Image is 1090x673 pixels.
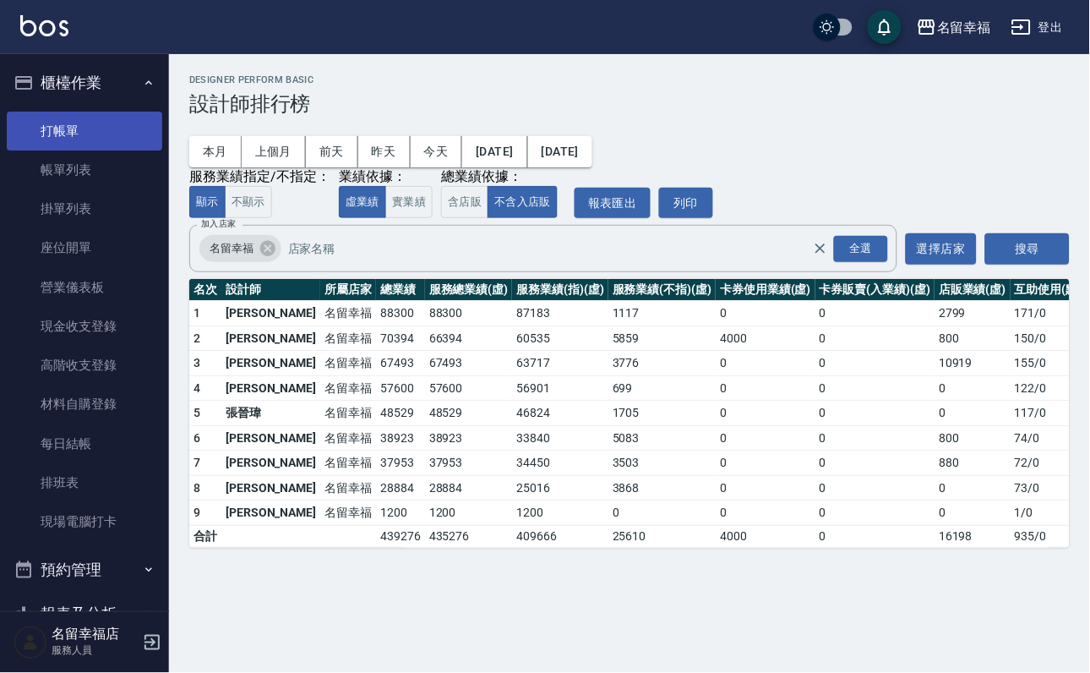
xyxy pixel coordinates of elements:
[376,301,425,326] td: 88300
[716,475,815,501] td: 0
[14,626,47,659] img: Person
[199,235,281,262] div: 名留幸福
[221,279,320,301] th: 設計師
[815,525,935,547] td: 0
[608,375,716,401] td: 699
[7,307,162,346] a: 現金收支登錄
[221,501,320,526] td: [PERSON_NAME]
[716,326,815,351] td: 4000
[221,425,320,451] td: [PERSON_NAME]
[193,406,200,419] span: 5
[441,186,488,219] button: 含店販
[7,346,162,385] a: 高階收支登錄
[831,233,891,265] button: Open
[358,136,411,167] button: 昨天
[193,356,200,369] span: 3
[193,381,200,395] span: 4
[320,279,376,301] th: 所屬店家
[189,525,221,547] td: 合計
[528,136,592,167] button: [DATE]
[201,217,237,230] label: 加入店家
[376,525,425,547] td: 439276
[935,375,1011,401] td: 0
[512,326,608,351] td: 60535
[512,351,608,376] td: 63717
[935,525,1011,547] td: 16198
[320,425,376,451] td: 名留幸福
[376,475,425,501] td: 28884
[320,326,376,351] td: 名留幸福
[716,425,815,451] td: 0
[425,351,513,376] td: 67493
[425,301,513,326] td: 88300
[320,401,376,426] td: 名留幸福
[7,228,162,267] a: 座位開單
[608,425,716,451] td: 5083
[815,351,935,376] td: 0
[935,501,1011,526] td: 0
[512,475,608,501] td: 25016
[189,74,1070,85] h2: Designer Perform Basic
[221,401,320,426] td: 張晉瑋
[189,279,221,301] th: 名次
[809,237,832,260] button: Clear
[189,186,226,219] button: 顯示
[189,136,242,167] button: 本月
[52,626,138,643] h5: 名留幸福店
[815,501,935,526] td: 0
[52,643,138,659] p: 服務人員
[716,501,815,526] td: 0
[425,501,513,526] td: 1200
[7,502,162,541] a: 現場電腦打卡
[376,279,425,301] th: 總業績
[608,525,716,547] td: 25610
[7,150,162,189] a: 帳單列表
[910,10,998,45] button: 名留幸福
[221,301,320,326] td: [PERSON_NAME]
[425,425,513,451] td: 38923
[20,15,68,36] img: Logo
[7,592,162,636] button: 報表及分析
[7,385,162,424] a: 材料自購登錄
[199,240,264,257] span: 名留幸福
[935,401,1011,426] td: 0
[608,501,716,526] td: 0
[425,326,513,351] td: 66394
[815,375,935,401] td: 0
[512,401,608,426] td: 46824
[815,451,935,476] td: 0
[193,306,200,320] span: 1
[376,401,425,426] td: 48529
[815,475,935,501] td: 0
[7,463,162,502] a: 排班表
[462,136,527,167] button: [DATE]
[815,425,935,451] td: 0
[411,136,463,167] button: 今天
[716,401,815,426] td: 0
[575,188,651,219] button: 報表匯出
[225,186,272,219] button: 不顯示
[425,401,513,426] td: 48529
[1005,12,1070,43] button: 登出
[193,331,200,345] span: 2
[7,189,162,228] a: 掛單列表
[320,375,376,401] td: 名留幸福
[306,136,358,167] button: 前天
[935,451,1011,476] td: 880
[937,17,991,38] div: 名留幸福
[815,326,935,351] td: 0
[320,301,376,326] td: 名留幸福
[716,301,815,326] td: 0
[815,401,935,426] td: 0
[488,186,558,219] button: 不含入店販
[512,501,608,526] td: 1200
[376,375,425,401] td: 57600
[512,279,608,301] th: 服務業績(指)(虛)
[935,425,1011,451] td: 800
[608,279,716,301] th: 服務業績(不指)(虛)
[512,451,608,476] td: 34450
[425,475,513,501] td: 28884
[376,326,425,351] td: 70394
[425,525,513,547] td: 435276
